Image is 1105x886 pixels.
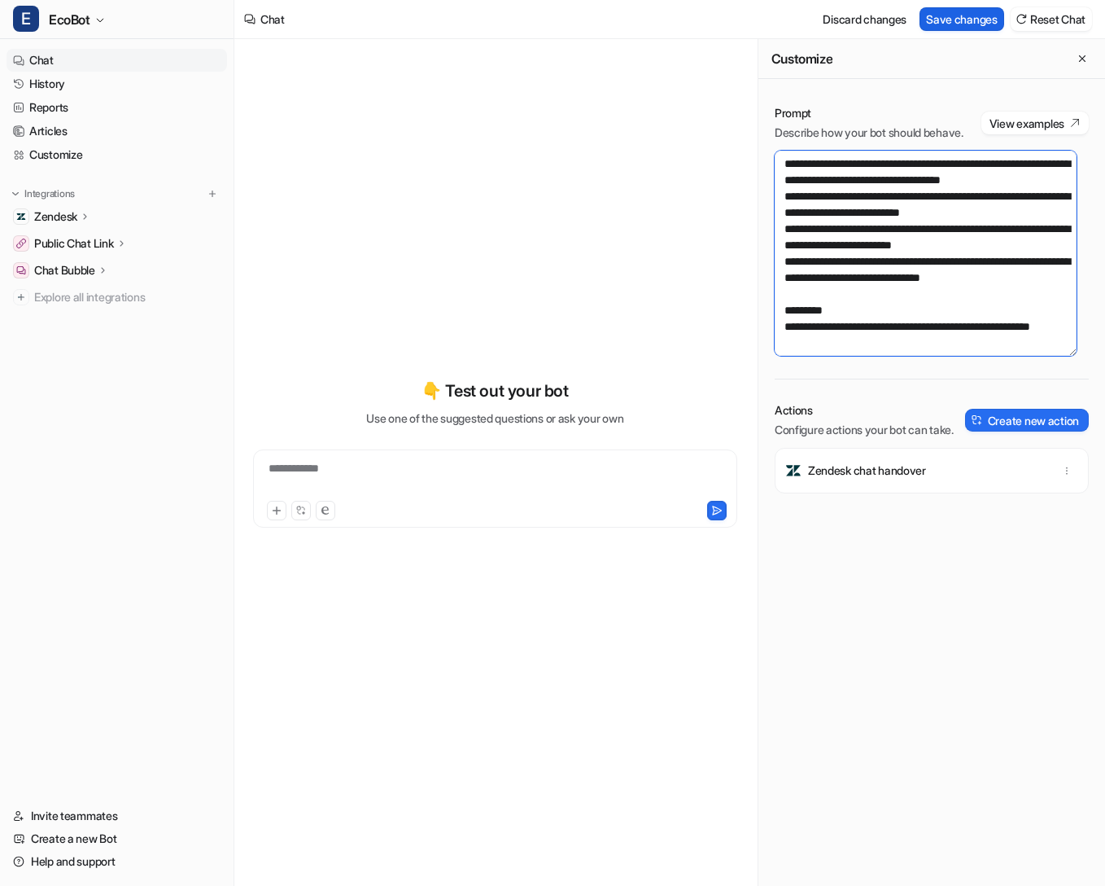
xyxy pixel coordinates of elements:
[24,187,75,200] p: Integrations
[7,72,227,95] a: History
[771,50,832,67] h2: Customize
[808,463,926,479] p: Zendesk chat handover
[16,265,26,275] img: Chat Bubble
[1072,49,1092,68] button: Close flyout
[7,850,227,873] a: Help and support
[7,186,80,202] button: Integrations
[919,7,1004,31] button: Save changes
[421,379,568,403] p: 👇 Test out your bot
[34,284,221,310] span: Explore all integrations
[1011,7,1092,31] button: Reset Chat
[965,409,1089,432] button: Create new action
[7,143,227,166] a: Customize
[7,120,227,143] a: Articles
[981,112,1089,134] button: View examples
[34,235,114,252] p: Public Chat Link
[49,8,90,31] span: EcoBot
[816,7,913,31] button: Discard changes
[7,96,227,119] a: Reports
[16,239,26,248] img: Public Chat Link
[13,289,29,305] img: explore all integrations
[13,6,39,32] span: E
[775,105,963,121] p: Prompt
[7,49,227,72] a: Chat
[7,805,227,827] a: Invite teammates
[207,188,218,200] img: menu_add.svg
[260,11,285,28] div: Chat
[16,212,26,221] img: Zendesk
[10,188,21,200] img: expand menu
[775,402,954,419] p: Actions
[34,262,95,279] p: Chat Bubble
[7,286,227,309] a: Explore all integrations
[972,414,983,426] img: create-action-icon.svg
[785,463,801,479] img: Zendesk chat handover icon
[34,208,77,225] p: Zendesk
[775,125,963,141] p: Describe how your bot should behave.
[775,422,954,438] p: Configure actions your bot can take.
[366,410,623,427] p: Use one of the suggested questions or ask your own
[1015,13,1027,25] img: reset
[7,827,227,850] a: Create a new Bot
